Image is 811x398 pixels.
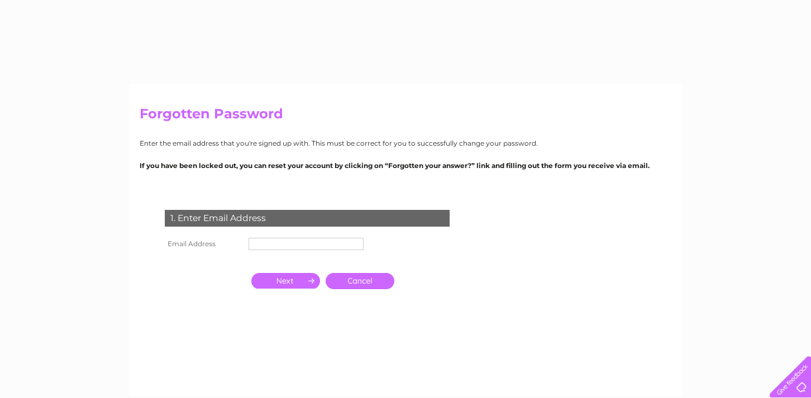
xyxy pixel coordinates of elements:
p: Enter the email address that you're signed up with. This must be correct for you to successfully ... [140,138,671,148]
h2: Forgotten Password [140,106,671,127]
p: If you have been locked out, you can reset your account by clicking on “Forgotten your answer?” l... [140,160,671,171]
div: 1. Enter Email Address [165,210,450,227]
a: Cancel [326,273,394,289]
th: Email Address [162,235,246,253]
